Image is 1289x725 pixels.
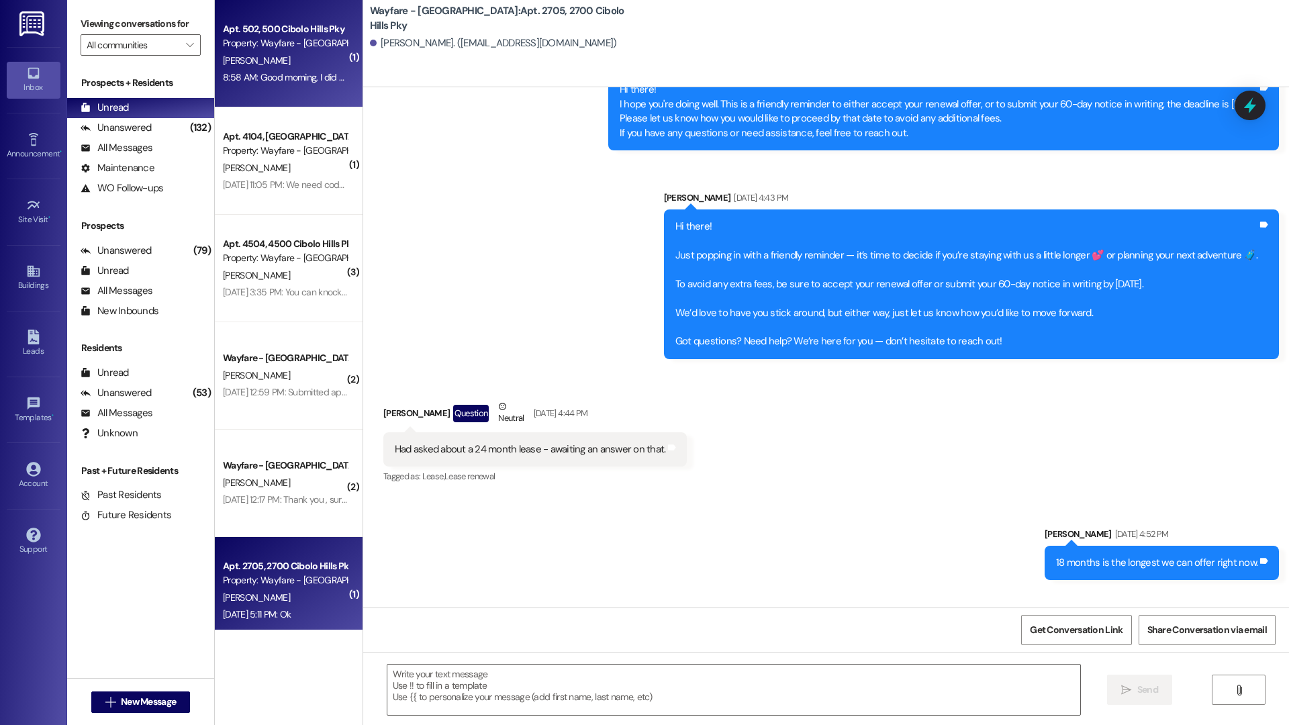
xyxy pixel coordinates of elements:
a: Inbox [7,62,60,98]
a: Support [7,524,60,560]
b: Wayfare - [GEOGRAPHIC_DATA]: Apt. 2705, 2700 Cibolo Hills Pky [370,4,638,33]
span: • [48,213,50,222]
div: Hi there! Just popping in with a friendly reminder — it’s time to decide if you’re staying with u... [675,220,1257,349]
div: Hi there! I hope you're doing well. This is a friendly reminder to either accept your renewal off... [620,83,1257,140]
div: Wayfare - [GEOGRAPHIC_DATA] [223,458,347,473]
span: [PERSON_NAME] [223,591,290,603]
div: [DATE] 4:43 PM [730,191,788,205]
div: Wayfare - [GEOGRAPHIC_DATA] [223,351,347,365]
div: Apt. 502, 500 Cibolo Hills Pky [223,22,347,36]
div: New Inbounds [81,304,158,318]
div: [DATE] 4:44 PM [530,406,588,420]
a: Account [7,458,60,494]
div: Unanswered [81,244,152,258]
div: Had asked about a 24 month lease - awaiting an answer on that. [395,442,666,456]
div: Maintenance [81,161,154,175]
button: Share Conversation via email [1139,615,1276,645]
div: Unanswered [81,386,152,400]
span: Lease renewal [444,471,495,482]
i:  [1121,685,1131,695]
div: Past + Future Residents [67,464,214,478]
div: [PERSON_NAME]. ([EMAIL_ADDRESS][DOMAIN_NAME]) [370,36,617,50]
div: [DATE] 11:05 PM: We need code to get to our apartment [223,179,438,191]
div: 8:58 AM: Good morning, I did one wash and no leaks started. I am needing to put clothes in dryer ... [223,71,1091,83]
span: Lease , [422,471,444,482]
div: [DATE] 4:52 PM [1112,527,1169,541]
div: [PERSON_NAME] [1045,527,1279,546]
div: Residents [67,341,214,355]
div: Unread [81,101,129,115]
div: Apt. 4504, 4500 Cibolo Hills Pky [223,237,347,251]
a: Buildings [7,260,60,296]
span: Share Conversation via email [1147,623,1267,637]
span: New Message [121,695,176,709]
div: [DATE] 5:11 PM: Ok [223,608,291,620]
div: Past Residents [81,488,162,502]
span: Get Conversation Link [1030,623,1123,637]
div: (53) [189,383,214,403]
div: Neutral [495,399,526,428]
span: Send [1137,683,1158,697]
div: [DATE] 3:35 PM: You can knock on the door my daughter's are over there [223,286,504,298]
input: All communities [87,34,179,56]
div: Unanswered [81,121,152,135]
div: Prospects + Residents [67,76,214,90]
div: (79) [190,240,214,261]
div: Property: Wayfare - [GEOGRAPHIC_DATA] [223,144,347,158]
div: Property: Wayfare - [GEOGRAPHIC_DATA] [223,251,347,265]
img: ResiDesk Logo [19,11,47,36]
div: [PERSON_NAME] [383,399,687,432]
div: Question [453,405,489,422]
span: [PERSON_NAME] [223,162,290,174]
div: [PERSON_NAME] [664,191,1279,209]
div: Future Residents [81,508,171,522]
button: Send [1107,675,1172,705]
div: All Messages [81,406,152,420]
i:  [186,40,193,50]
span: [PERSON_NAME] [223,369,290,381]
button: Get Conversation Link [1021,615,1131,645]
div: [DATE] 12:59 PM: Submitted application [223,386,374,398]
div: Property: Wayfare - [GEOGRAPHIC_DATA] [223,36,347,50]
a: Templates • [7,392,60,428]
div: 18 months is the longest we can offer right now. [1056,556,1257,570]
div: All Messages [81,284,152,298]
a: Leads [7,326,60,362]
div: All Messages [81,141,152,155]
a: Site Visit • [7,194,60,230]
div: Unknown [81,426,138,440]
div: Unread [81,366,129,380]
span: • [52,411,54,420]
span: • [60,147,62,156]
span: [PERSON_NAME] [223,477,290,489]
div: Apt. 4104, [GEOGRAPHIC_DATA] [223,130,347,144]
label: Viewing conversations for [81,13,201,34]
i:  [105,697,115,708]
div: WO Follow-ups [81,181,163,195]
div: Apt. 2705, 2700 Cibolo Hills Pky [223,559,347,573]
span: [PERSON_NAME] [223,54,290,66]
span: [PERSON_NAME] [223,269,290,281]
button: New Message [91,691,191,713]
i:  [1234,685,1244,695]
div: Tagged as: [383,467,687,486]
div: Prospects [67,219,214,233]
div: (132) [187,117,214,138]
div: Property: Wayfare - [GEOGRAPHIC_DATA] [223,573,347,587]
div: [DATE] 12:17 PM: Thank you , sure will ! [223,493,365,505]
div: Unread [81,264,129,278]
